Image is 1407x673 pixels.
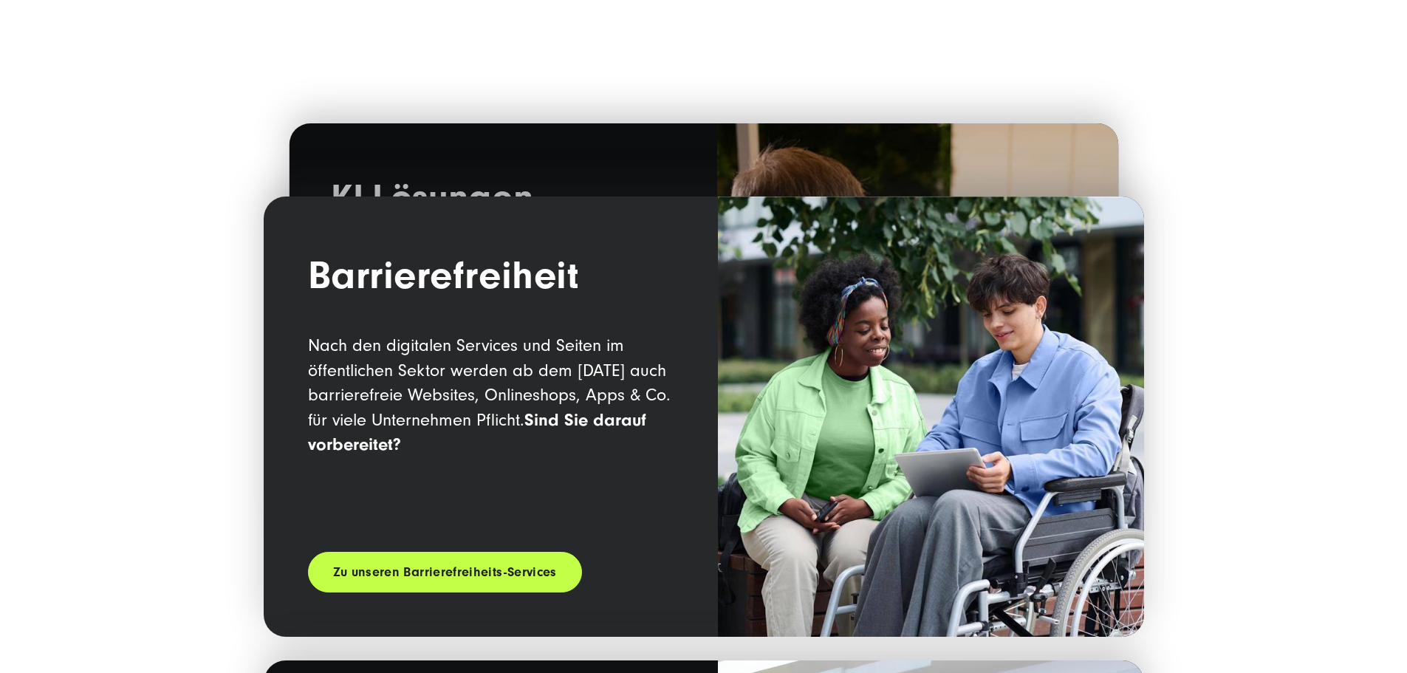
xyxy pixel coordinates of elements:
img: Ein Geschäftsmann wird von hinten vor einem großen Bildschirm mit Code gezeigt. Symbolbild für KI... [716,123,1117,538]
p: Nach den digitalen Services und Seiten im öffentlichen Sektor werden ab dem [DATE] auch barrieref... [308,333,674,457]
img: Symbolbild für "Digitale Barrierefreiheit": Eine junge Frau mit lockigem Haar und einer bunten Ha... [718,197,1144,637]
h2: KI-Lösungen [331,179,675,224]
h2: Barrierefreiheit [308,256,674,304]
a: Zu unseren Barrierefreiheits-Services [308,552,582,592]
